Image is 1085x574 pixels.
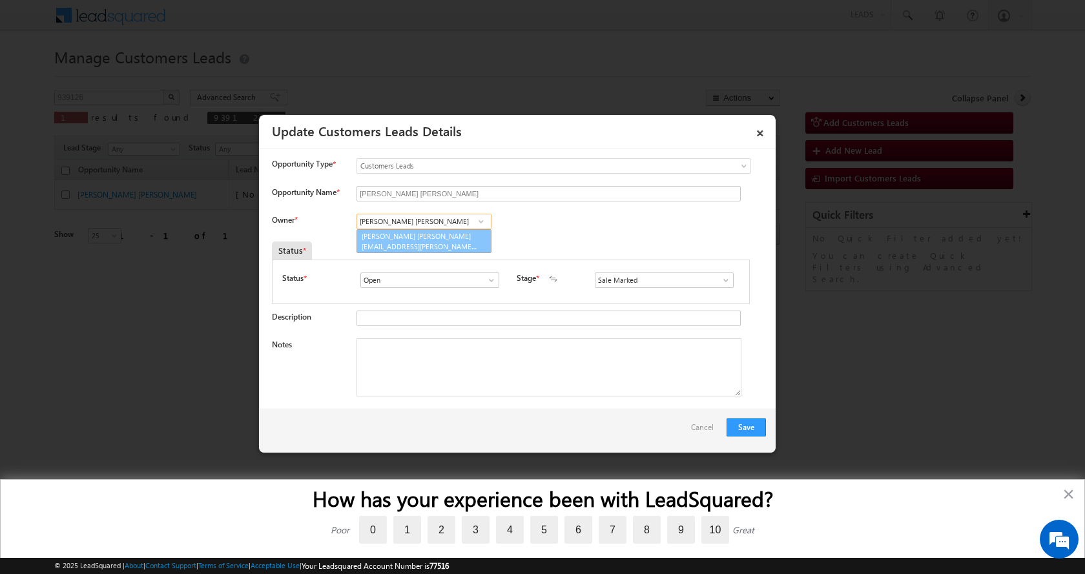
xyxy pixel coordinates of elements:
a: About [125,561,143,569]
a: [PERSON_NAME] [PERSON_NAME] [356,229,491,254]
input: Type to Search [595,272,734,288]
label: Description [272,312,311,322]
input: Type to Search [360,272,499,288]
textarea: Type your message and hit 'Enter' [17,119,236,387]
label: 10 [701,516,729,544]
label: 7 [599,516,626,544]
a: Customers Leads [356,158,751,174]
label: Opportunity Name [272,187,339,197]
a: Cancel [691,418,720,443]
img: d_60004797649_company_0_60004797649 [22,68,54,85]
label: Owner [272,215,297,225]
div: Status [272,241,312,260]
label: Stage [517,272,536,284]
a: Update Customers Leads Details [272,121,462,139]
div: Poor [331,524,349,536]
div: Chat with us now [67,68,217,85]
label: 2 [428,516,455,544]
a: Acceptable Use [251,561,300,569]
button: Close [1062,484,1075,504]
div: Great [732,524,754,536]
label: 8 [633,516,661,544]
label: Status [282,272,304,284]
label: 6 [564,516,592,544]
span: © 2025 LeadSquared | | | | | [54,560,449,572]
label: 1 [393,516,421,544]
span: Opportunity Type [272,158,333,170]
a: Show All Items [473,215,489,228]
label: 9 [667,516,695,544]
span: 77516 [429,561,449,571]
div: Minimize live chat window [212,6,243,37]
a: Show All Items [714,274,730,287]
label: 5 [530,516,558,544]
em: Start Chat [176,398,234,415]
a: Contact Support [145,561,196,569]
span: Customers Leads [357,160,698,172]
span: [EMAIL_ADDRESS][PERSON_NAME][DOMAIN_NAME] [362,241,478,251]
label: 0 [359,516,387,544]
button: Save [727,418,766,436]
label: Notes [272,340,292,349]
label: 3 [462,516,490,544]
a: Show All Items [480,274,496,287]
label: 4 [496,516,524,544]
input: Type to Search [356,214,491,229]
span: Your Leadsquared Account Number is [302,561,449,571]
a: Terms of Service [198,561,249,569]
a: × [749,119,771,142]
h2: How has your experience been with LeadSquared? [26,486,1059,511]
